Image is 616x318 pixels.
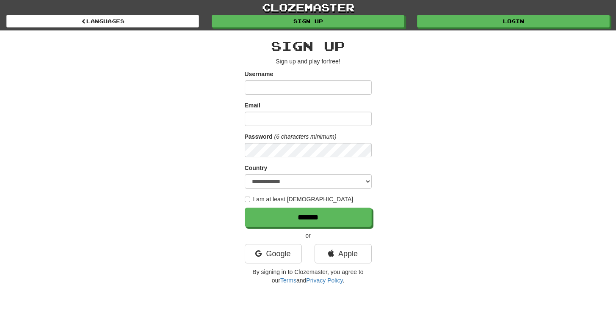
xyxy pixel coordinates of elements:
a: Terms [280,277,296,284]
label: Country [245,164,268,172]
a: Languages [6,15,199,27]
a: Sign up [212,15,404,27]
a: Privacy Policy [306,277,343,284]
h2: Sign up [245,39,372,53]
input: I am at least [DEMOGRAPHIC_DATA] [245,197,250,202]
a: Google [245,244,302,263]
label: Username [245,70,273,78]
p: Sign up and play for ! [245,57,372,66]
label: Password [245,132,273,141]
label: Email [245,101,260,110]
a: Login [417,15,610,27]
p: By signing in to Clozemaster, you agree to our and . [245,268,372,285]
a: Apple [315,244,372,263]
p: or [245,231,372,240]
label: I am at least [DEMOGRAPHIC_DATA] [245,195,354,203]
em: (6 characters minimum) [274,133,337,140]
u: free [329,58,339,65]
